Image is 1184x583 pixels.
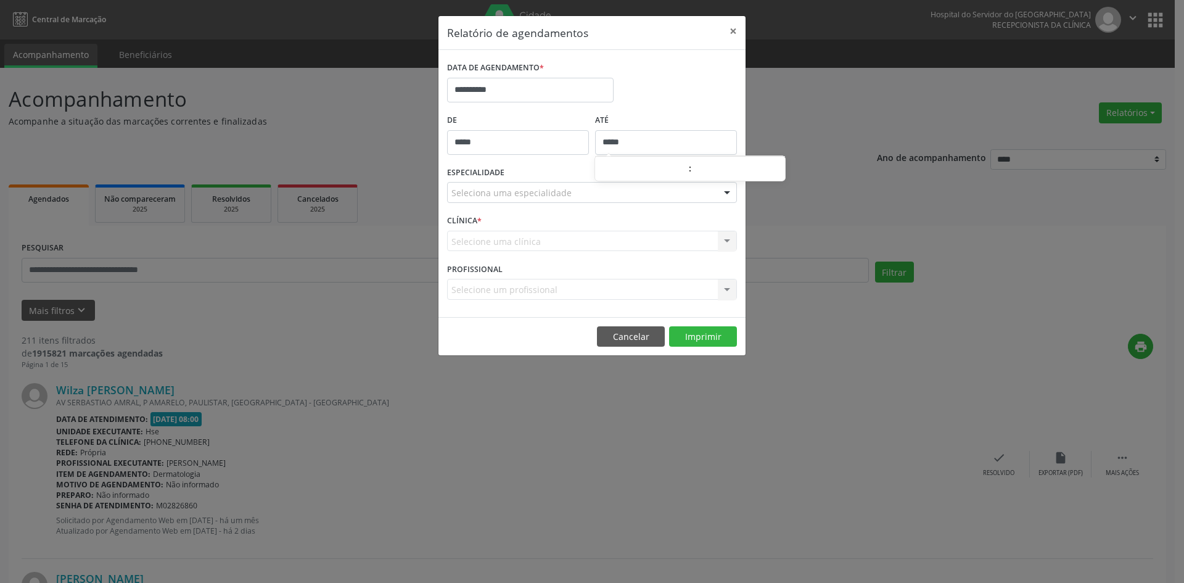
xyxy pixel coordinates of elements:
label: CLÍNICA [447,212,482,231]
button: Imprimir [669,326,737,347]
input: Hour [595,157,688,182]
label: De [447,111,589,130]
button: Close [721,16,746,46]
label: PROFISSIONAL [447,260,503,279]
label: ESPECIALIDADE [447,163,504,183]
button: Cancelar [597,326,665,347]
label: DATA DE AGENDAMENTO [447,59,544,78]
h5: Relatório de agendamentos [447,25,588,41]
input: Minute [692,157,785,182]
span: : [688,156,692,181]
span: Seleciona uma especialidade [451,186,572,199]
label: ATÉ [595,111,737,130]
